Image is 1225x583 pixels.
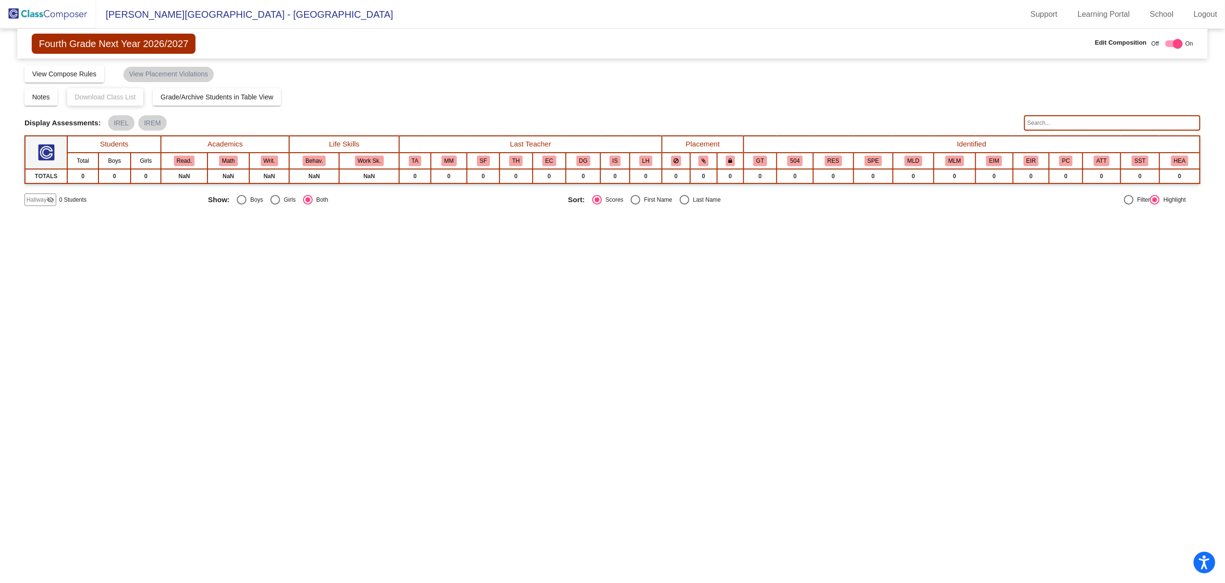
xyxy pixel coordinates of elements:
[576,156,591,166] button: DG
[825,156,842,166] button: RES
[160,93,273,101] span: Grade/Archive Students in Table View
[467,153,499,169] th: Shannon Fernandes
[67,136,161,153] th: Students
[865,156,882,166] button: SPE
[630,153,662,169] th: Lindsay Hawsey
[813,153,854,169] th: Resource
[409,156,421,166] button: TA
[249,169,289,183] td: NaN
[219,156,237,166] button: Math
[1186,39,1193,48] span: On
[689,195,721,204] div: Last Name
[441,156,457,166] button: MM
[32,70,97,78] span: View Compose Rules
[610,156,621,166] button: IS
[96,7,393,22] span: [PERSON_NAME][GEOGRAPHIC_DATA] - [GEOGRAPHIC_DATA]
[1160,153,1200,169] th: Health Plan
[32,93,50,101] span: Notes
[566,169,600,183] td: 0
[246,195,263,204] div: Boys
[662,136,743,153] th: Placement
[854,153,893,169] th: Speech
[289,169,339,183] td: NaN
[777,153,813,169] th: 504 Plan
[280,195,296,204] div: Girls
[131,169,161,183] td: 0
[208,169,249,183] td: NaN
[32,34,196,54] span: Fourth Grade Next Year 2026/2027
[303,156,326,166] button: Behav.
[600,169,630,183] td: 0
[813,169,854,183] td: 0
[1134,195,1151,204] div: Filter
[568,195,921,205] mat-radio-group: Select an option
[153,88,281,106] button: Grade/Archive Students in Table View
[893,169,934,183] td: 0
[1121,153,1160,169] th: SST Process
[208,195,561,205] mat-radio-group: Select an option
[123,67,214,82] mat-chip: View Placement Violations
[1049,169,1083,183] td: 0
[1094,156,1110,166] button: ATT
[26,195,47,204] span: Hallway
[355,156,384,166] button: Work Sk.
[787,156,803,166] button: 504
[289,136,399,153] th: Life Skills
[1013,153,1050,169] th: EIP - Reading
[24,88,58,106] button: Notes
[138,115,167,131] mat-chip: IREM
[630,169,662,183] td: 0
[25,169,67,183] td: TOTALS
[98,169,131,183] td: 0
[174,156,195,166] button: Read.
[717,153,744,169] th: Keep with teacher
[1095,38,1147,48] span: Edit Composition
[313,195,329,204] div: Both
[602,195,624,204] div: Scores
[976,153,1013,169] th: EIP - Math
[1186,7,1225,22] a: Logout
[1121,169,1160,183] td: 0
[1013,169,1050,183] td: 0
[500,153,533,169] th: Tamieka Hart
[431,153,467,169] th: Morgan Mauldin
[161,136,289,153] th: Academics
[399,169,431,183] td: 0
[1059,156,1073,166] button: PC
[893,153,934,169] th: ML - Direct
[568,195,585,204] span: Sort:
[662,153,690,169] th: Keep away students
[566,153,600,169] th: Delaney Goodman
[986,156,1002,166] button: EIM
[744,169,777,183] td: 0
[1083,153,1121,169] th: Attendance Concerns
[976,169,1013,183] td: 0
[131,153,161,169] th: Girls
[1070,7,1138,22] a: Learning Portal
[1049,153,1083,169] th: Parent Concern
[161,169,207,183] td: NaN
[542,156,556,166] button: EC
[533,153,566,169] th: Evelyn Cruz
[1160,195,1186,204] div: Highlight
[24,119,101,127] span: Display Assessments:
[744,136,1200,153] th: Identified
[509,156,523,166] button: TH
[640,195,673,204] div: First Name
[1024,115,1200,131] input: Search...
[1024,156,1039,166] button: EIR
[399,136,662,153] th: Last Teacher
[467,169,499,183] td: 0
[431,169,467,183] td: 0
[934,169,976,183] td: 0
[744,153,777,169] th: Gifted and Talented
[108,115,135,131] mat-chip: IREL
[1171,156,1188,166] button: HEA
[934,153,976,169] th: ML - Monitored
[59,195,86,204] span: 0 Students
[67,169,98,183] td: 0
[1083,169,1121,183] td: 0
[600,153,630,169] th: Irish Silaghi
[662,169,690,183] td: 0
[67,153,98,169] th: Total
